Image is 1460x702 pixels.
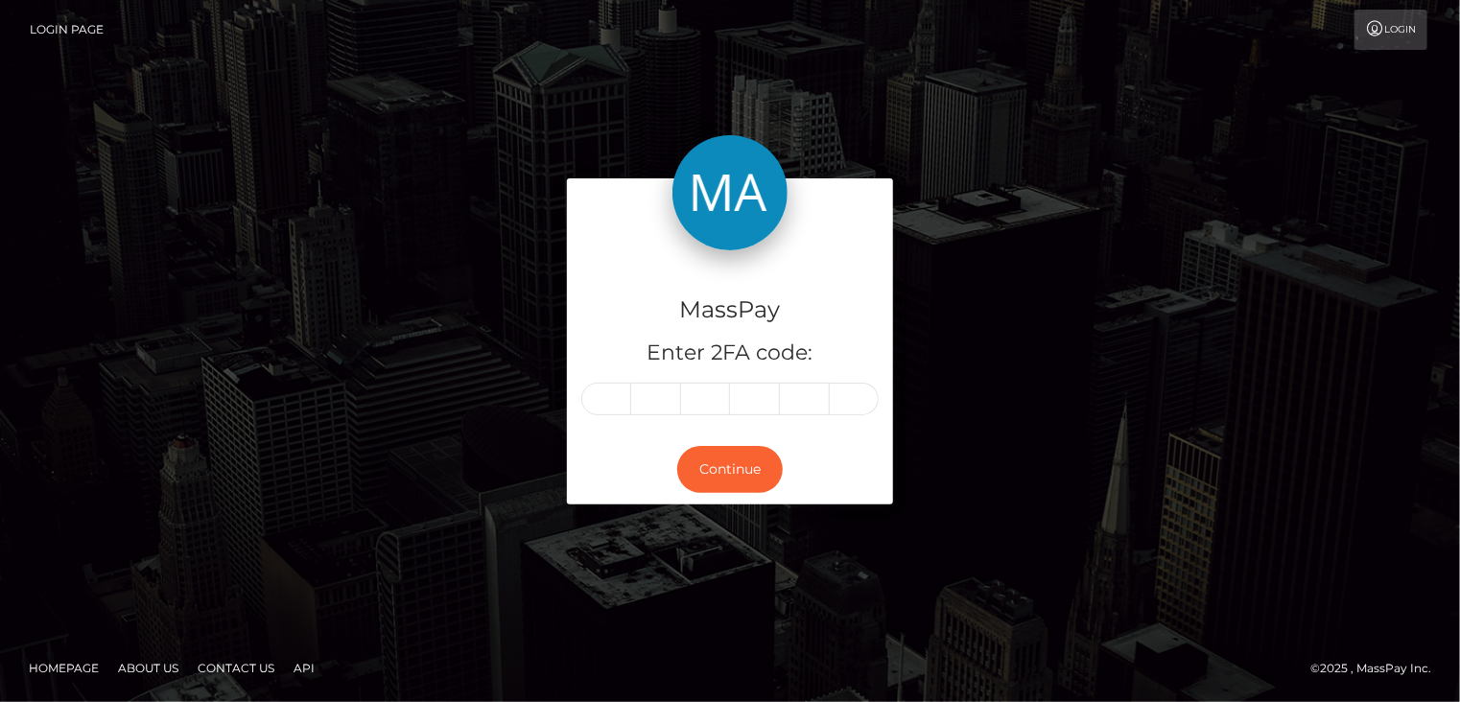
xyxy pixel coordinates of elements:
[581,293,879,327] h4: MassPay
[30,10,104,50] a: Login Page
[110,653,186,683] a: About Us
[677,446,783,493] button: Continue
[1354,10,1427,50] a: Login
[581,339,879,368] h5: Enter 2FA code:
[672,135,788,250] img: MassPay
[190,653,282,683] a: Contact Us
[1310,658,1446,679] div: © 2025 , MassPay Inc.
[21,653,106,683] a: Homepage
[286,653,322,683] a: API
